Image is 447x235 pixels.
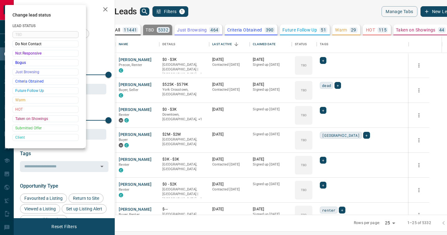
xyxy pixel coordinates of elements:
[12,78,79,85] div: Criteria Obtained
[15,50,76,56] span: Not Responsive
[12,50,79,57] div: Not Responsive
[12,59,79,66] div: Bogus
[12,106,79,113] div: HOT
[15,78,76,84] span: Criteria Obtained
[12,87,79,94] div: Future Follow Up
[15,69,76,75] span: Just Browsing
[12,12,79,17] span: Change lead status
[15,125,76,131] span: Submitted Offer
[12,115,79,122] div: Taken on Showings
[12,41,79,47] div: Do Not Contact
[15,116,76,122] span: Taken on Showings
[15,97,76,103] span: Warm
[12,134,79,141] div: Client
[12,24,79,28] span: Lead Status
[15,134,76,141] span: Client
[15,88,76,94] span: Future Follow Up
[12,97,79,103] div: Warm
[15,106,76,113] span: HOT
[15,41,76,47] span: Do Not Contact
[15,60,76,66] span: Bogus
[12,125,79,132] div: Submitted Offer
[12,69,79,75] div: Just Browsing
